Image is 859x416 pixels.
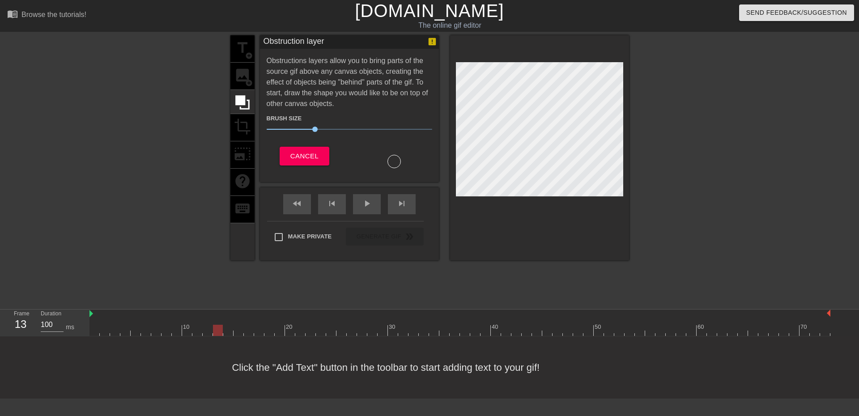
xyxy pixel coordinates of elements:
[183,323,191,331] div: 10
[291,20,609,31] div: The online gif editor
[595,323,603,331] div: 50
[746,7,847,18] span: Send Feedback/Suggestion
[7,8,86,22] a: Browse the tutorials!
[41,311,61,317] label: Duration
[739,4,854,21] button: Send Feedback/Suggestion
[355,1,504,21] a: [DOMAIN_NAME]
[267,114,302,123] label: Brush Size
[267,55,432,168] div: Obstructions layers allow you to bring parts of the source gif above any canvas objects, creating...
[327,198,337,209] span: skip_previous
[292,198,302,209] span: fast_rewind
[264,35,324,49] div: Obstruction layer
[290,150,319,162] span: Cancel
[66,323,74,332] div: ms
[396,198,407,209] span: skip_next
[280,147,329,166] button: Cancel
[492,323,500,331] div: 40
[389,323,397,331] div: 30
[14,316,27,332] div: 13
[7,8,18,19] span: menu_book
[827,310,830,317] img: bound-end.png
[361,198,372,209] span: play_arrow
[7,310,34,335] div: Frame
[288,232,332,241] span: Make Private
[697,323,706,331] div: 60
[21,11,86,18] div: Browse the tutorials!
[286,323,294,331] div: 20
[800,323,808,331] div: 70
